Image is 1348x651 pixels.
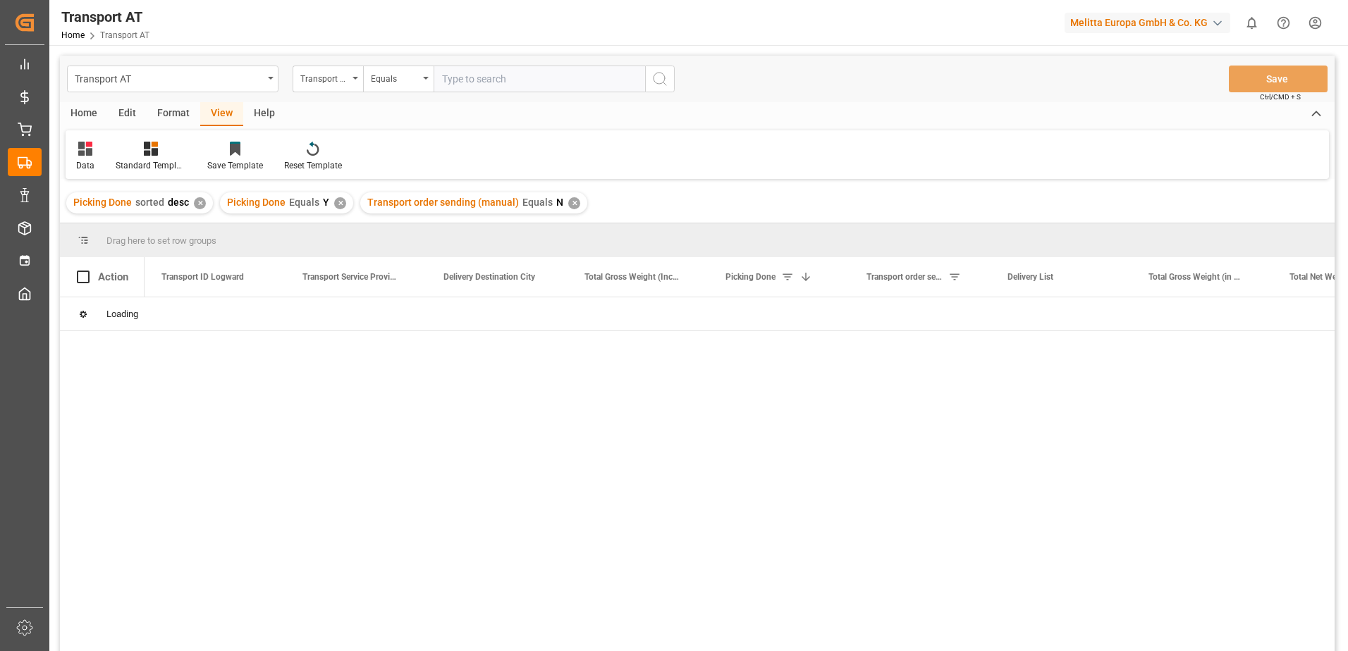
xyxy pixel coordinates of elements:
[243,102,286,126] div: Help
[284,159,342,172] div: Reset Template
[568,197,580,209] div: ✕
[207,159,263,172] div: Save Template
[200,102,243,126] div: View
[67,66,278,92] button: open menu
[76,159,94,172] div: Data
[334,197,346,209] div: ✕
[434,66,645,92] input: Type to search
[323,197,329,208] span: Y
[1065,9,1236,36] button: Melitta Europa GmbH & Co. KG
[194,197,206,209] div: ✕
[147,102,200,126] div: Format
[1229,66,1328,92] button: Save
[725,272,776,282] span: Picking Done
[61,30,85,40] a: Home
[61,6,149,27] div: Transport AT
[106,309,138,319] span: Loading
[98,271,128,283] div: Action
[1148,272,1243,282] span: Total Gross Weight (in KG)
[363,66,434,92] button: open menu
[1065,13,1230,33] div: Melitta Europa GmbH & Co. KG
[584,272,679,282] span: Total Gross Weight (Including Pallets' Weight)
[168,197,189,208] span: desc
[1260,92,1301,102] span: Ctrl/CMD + S
[645,66,675,92] button: search button
[522,197,553,208] span: Equals
[227,197,286,208] span: Picking Done
[302,272,397,282] span: Transport Service Provider
[75,69,263,87] div: Transport AT
[1007,272,1053,282] span: Delivery List
[106,235,216,246] span: Drag here to set row groups
[73,197,132,208] span: Picking Done
[293,66,363,92] button: open menu
[866,272,943,282] span: Transport order sending (manual)
[289,197,319,208] span: Equals
[443,272,535,282] span: Delivery Destination City
[135,197,164,208] span: sorted
[300,69,348,85] div: Transport Service Provider
[108,102,147,126] div: Edit
[161,272,244,282] span: Transport ID Logward
[1268,7,1299,39] button: Help Center
[116,159,186,172] div: Standard Templates
[1236,7,1268,39] button: show 0 new notifications
[60,102,108,126] div: Home
[371,69,419,85] div: Equals
[556,197,563,208] span: N
[367,197,519,208] span: Transport order sending (manual)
